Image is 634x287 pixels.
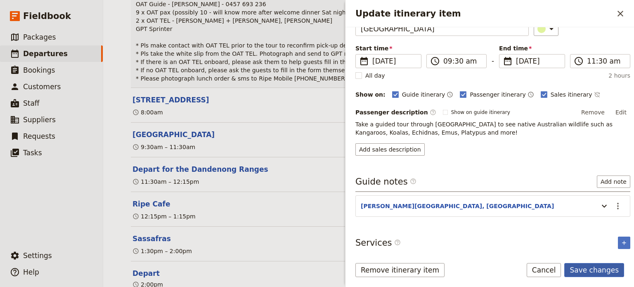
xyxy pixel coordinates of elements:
span: Requests [23,132,55,140]
button: Actions [611,199,625,213]
span: Help [23,268,39,276]
button: ​ [534,22,558,36]
span: Start time [355,44,421,52]
span: ​ [359,56,369,66]
button: Remove itinerary item [355,263,445,277]
button: Add service inclusion [618,237,630,249]
button: Time not shown on sales itinerary [594,90,601,100]
span: Tasks [23,149,42,157]
span: Staff [23,99,40,107]
span: Settings [23,251,52,260]
span: - [492,56,494,68]
span: End time [499,44,565,52]
div: 9:30am – 11:30am [132,143,195,151]
span: [DATE] [372,56,416,66]
button: Time shown on guide itinerary [447,90,453,100]
button: Remove [577,106,608,119]
button: Edit this itinerary item [132,164,268,174]
span: 2 hours [608,71,630,80]
button: Edit this itinerary item [132,95,209,105]
input: Name [355,22,529,36]
span: ​ [430,109,436,116]
span: Guide itinerary [402,90,445,99]
span: Departures [23,50,68,58]
span: Fieldbook [23,10,71,22]
p: Take a guided tour through [GEOGRAPHIC_DATA] to see native Australian wildlife such as Kangaroos,... [355,120,630,137]
div: 1:30pm – 2:00pm [132,247,192,255]
h3: Guide notes [355,176,416,188]
button: Close drawer [613,7,627,21]
div: ​ [538,24,556,34]
span: ​ [394,239,401,246]
button: Time shown on passenger itinerary [528,90,534,100]
span: ​ [430,56,440,66]
span: ​ [503,56,513,66]
span: ​ [394,239,401,249]
span: ​ [410,178,416,188]
span: [DATE] [516,56,560,66]
span: Passenger itinerary [470,90,525,99]
span: Bookings [23,66,55,74]
span: ​ [574,56,584,66]
button: Save changes [564,263,624,277]
button: Edit [612,106,630,119]
span: Customers [23,83,61,91]
span: Packages [23,33,56,41]
span: Show on guide itinerary [451,109,510,116]
button: Add sales description [355,143,425,156]
h3: Services [355,237,401,249]
input: ​ [443,56,481,66]
span: Suppliers [23,116,56,124]
button: [PERSON_NAME][GEOGRAPHIC_DATA], [GEOGRAPHIC_DATA] [361,202,554,210]
div: 8:00am [132,108,163,116]
span: Sales itinerary [551,90,592,99]
button: Edit this itinerary item [132,234,171,244]
button: Edit this itinerary item [132,199,170,209]
span: ​ [410,178,416,185]
button: Add note [597,176,630,188]
div: 12:15pm – 1:15pm [132,212,196,221]
label: Passenger description [355,108,436,116]
span: All day [365,71,385,80]
div: Show on: [355,90,386,99]
button: Cancel [527,263,561,277]
button: Edit this itinerary item [132,268,160,278]
div: 11:30am – 12:15pm [132,178,199,186]
button: Edit this itinerary item [132,130,215,140]
h2: Update itinerary item [355,7,613,20]
input: ​ [587,56,625,66]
